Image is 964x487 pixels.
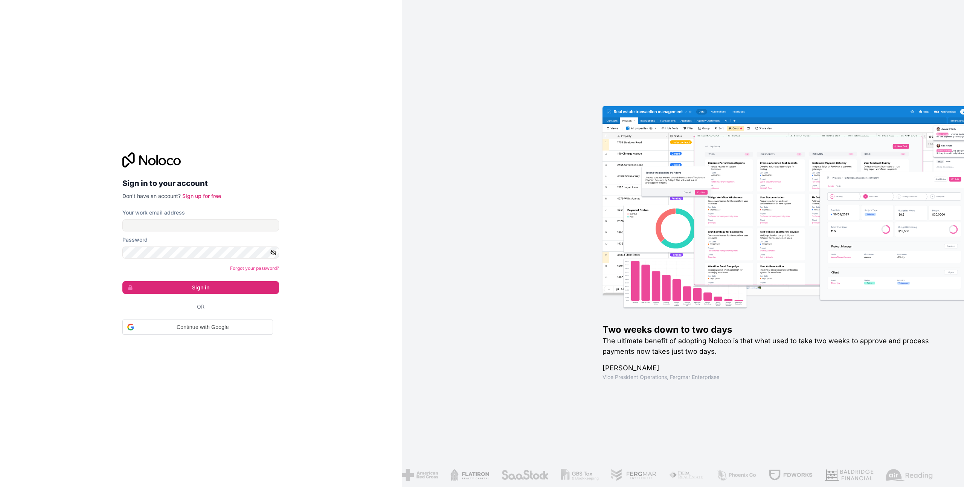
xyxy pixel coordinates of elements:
[602,373,940,381] h1: Vice President Operations , Fergmar Enterprises
[501,469,549,481] img: /assets/saastock-C6Zbiodz.png
[230,265,279,271] a: Forgot your password?
[885,469,933,481] img: /assets/airreading-FwAmRzSr.png
[197,303,204,310] span: Or
[401,469,438,481] img: /assets/american-red-cross-BAupjrZR.png
[602,324,940,336] h1: Two weeks down to two days
[122,320,273,335] div: Continue with Google
[560,469,599,481] img: /assets/gbstax-C-GtDUiK.png
[669,469,704,481] img: /assets/fiera-fwj2N5v4.png
[137,323,268,331] span: Continue with Google
[122,281,279,294] button: Sign in
[122,219,279,231] input: Email address
[122,209,185,216] label: Your work email address
[122,193,181,199] span: Don't have an account?
[122,236,148,243] label: Password
[182,193,221,199] a: Sign up for free
[769,469,813,481] img: /assets/fdworks-Bi04fVtw.png
[122,177,279,190] h2: Sign in to your account
[716,469,757,481] img: /assets/phoenix-BREaitsQ.png
[450,469,489,481] img: /assets/flatiron-C8eUkumj.png
[611,469,657,481] img: /assets/fergmar-CudnrXN5.png
[122,247,279,259] input: Password
[602,336,940,357] h2: The ultimate benefit of adopting Noloco is that what used to take two weeks to approve and proces...
[602,363,940,373] h1: [PERSON_NAME]
[824,469,873,481] img: /assets/baldridge-DxmPIwAm.png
